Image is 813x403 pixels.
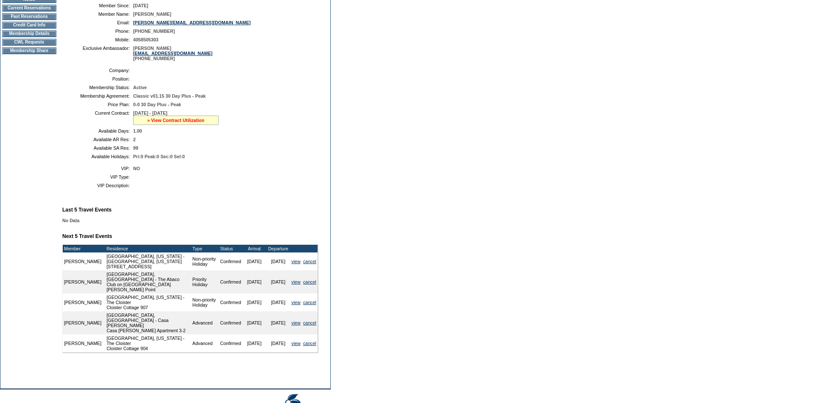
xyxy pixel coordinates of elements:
[266,245,290,252] td: Departure
[133,29,175,34] span: [PHONE_NUMBER]
[66,3,130,8] td: Member Since:
[242,270,266,293] td: [DATE]
[66,20,130,25] td: Email:
[66,145,130,151] td: Available SA Res:
[133,51,213,56] a: [EMAIL_ADDRESS][DOMAIN_NAME]
[66,110,130,125] td: Current Contract:
[63,270,103,293] td: [PERSON_NAME]
[62,207,111,213] b: Last 5 Travel Events
[63,334,103,352] td: [PERSON_NAME]
[63,311,103,334] td: [PERSON_NAME]
[2,5,56,12] td: Current Reservations
[66,29,130,34] td: Phone:
[219,311,242,334] td: Confirmed
[291,259,300,264] a: view
[105,245,191,252] td: Residence
[133,110,167,116] span: [DATE] - [DATE]
[303,341,316,346] a: cancel
[2,30,56,37] td: Membership Details
[2,39,56,46] td: CWL Requests
[266,252,290,270] td: [DATE]
[66,174,130,180] td: VIP Type:
[133,3,148,8] span: [DATE]
[133,166,140,171] span: NO
[219,245,242,252] td: Status
[219,334,242,352] td: Confirmed
[303,320,316,325] a: cancel
[66,85,130,90] td: Membership Status:
[105,270,191,293] td: [GEOGRAPHIC_DATA], [GEOGRAPHIC_DATA] - The Abaco Club on [GEOGRAPHIC_DATA] [PERSON_NAME] Point
[133,102,181,107] span: 0-0 30 Day Plus - Peak
[291,279,300,284] a: view
[66,102,130,107] td: Price Plan:
[191,334,219,352] td: Advanced
[66,128,130,133] td: Available Days:
[266,270,290,293] td: [DATE]
[105,252,191,270] td: [GEOGRAPHIC_DATA], [US_STATE] - [GEOGRAPHIC_DATA], [US_STATE] [STREET_ADDRESS]
[133,128,142,133] span: 1.00
[62,218,325,223] div: No Data
[66,154,130,159] td: Available Holidays:
[191,270,219,293] td: Priority Holiday
[66,12,130,17] td: Member Name:
[191,245,219,252] td: Type
[105,334,191,352] td: [GEOGRAPHIC_DATA], [US_STATE] - The Cloister Cloister Cottage 904
[63,293,103,311] td: [PERSON_NAME]
[133,85,147,90] span: Active
[303,259,316,264] a: cancel
[133,145,138,151] span: 99
[219,252,242,270] td: Confirmed
[133,12,171,17] span: [PERSON_NAME]
[105,311,191,334] td: [GEOGRAPHIC_DATA], [GEOGRAPHIC_DATA] - Casa [PERSON_NAME] Casa [PERSON_NAME] Apartment 3-2
[63,245,103,252] td: Member
[303,300,316,305] a: cancel
[133,37,158,42] span: 4058505303
[266,293,290,311] td: [DATE]
[266,334,290,352] td: [DATE]
[147,118,204,123] a: » View Contract Utilization
[66,37,130,42] td: Mobile:
[133,93,206,99] span: Classic v01.15 30 Day Plus - Peak
[66,137,130,142] td: Available AR Res:
[219,293,242,311] td: Confirmed
[291,320,300,325] a: view
[133,46,213,61] span: [PERSON_NAME] [PHONE_NUMBER]
[66,93,130,99] td: Membership Agreement:
[303,279,316,284] a: cancel
[242,311,266,334] td: [DATE]
[133,20,251,25] a: [PERSON_NAME][EMAIL_ADDRESS][DOMAIN_NAME]
[66,76,130,81] td: Position:
[242,245,266,252] td: Arrival
[2,22,56,29] td: Credit Card Info
[133,137,136,142] span: 2
[191,311,219,334] td: Advanced
[291,341,300,346] a: view
[242,334,266,352] td: [DATE]
[133,154,185,159] span: Pri:0 Peak:0 Sec:0 Sel:0
[266,311,290,334] td: [DATE]
[66,166,130,171] td: VIP:
[191,252,219,270] td: Non-priority Holiday
[62,233,112,239] b: Next 5 Travel Events
[2,47,56,54] td: Membership Share
[2,13,56,20] td: Past Reservations
[291,300,300,305] a: view
[242,293,266,311] td: [DATE]
[66,46,130,61] td: Exclusive Ambassador:
[66,183,130,188] td: VIP Description:
[63,252,103,270] td: [PERSON_NAME]
[191,293,219,311] td: Non-priority Holiday
[219,270,242,293] td: Confirmed
[242,252,266,270] td: [DATE]
[66,68,130,73] td: Company:
[105,293,191,311] td: [GEOGRAPHIC_DATA], [US_STATE] - The Cloister Cloister Cottage 907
